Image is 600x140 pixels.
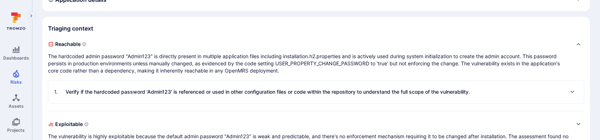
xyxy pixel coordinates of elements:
[3,55,29,61] span: Dashboards
[29,13,34,19] i: Expand navigation menu
[54,88,64,95] span: 1 .
[7,127,25,133] span: Projects
[82,42,86,46] svg: Indicates if a vulnerability code, component, function or a library can actually be reached or in...
[10,79,22,85] span: Risks
[48,53,570,74] p: The hardcoded admin password "Admin123" is directly present in multiple application files includi...
[66,88,470,95] p: Verify if the hardcoded password 'Admin123' is referenced or used in other configuration files or...
[27,11,35,20] button: Expand navigation menu
[84,122,89,126] svg: Indicates if a vulnerability can be exploited by an attacker to gain unauthorized access, execute...
[48,38,584,74] div: Collapse
[48,80,584,103] div: Expand
[48,118,570,130] span: Exploitable
[48,25,93,32] h2: Triaging context
[9,103,24,109] span: Assets
[48,38,570,50] span: Reachable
